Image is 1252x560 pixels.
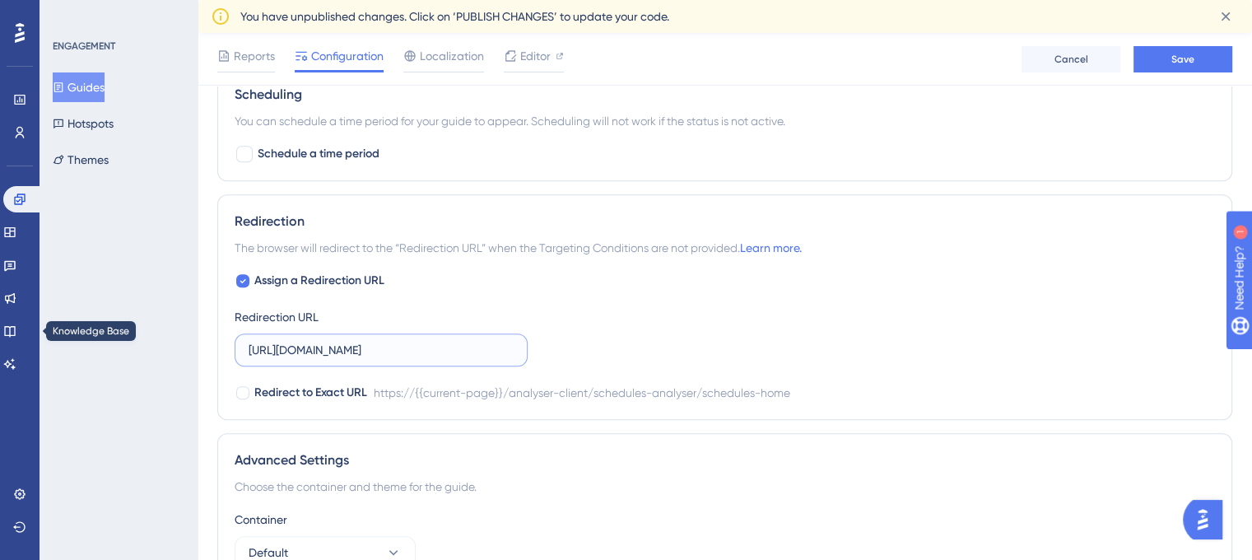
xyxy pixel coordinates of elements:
[234,46,275,66] span: Reports
[235,510,1215,530] div: Container
[53,145,109,175] button: Themes
[1133,46,1232,72] button: Save
[249,341,514,359] input: https://www.example.com/
[53,109,114,138] button: Hotspots
[235,111,1215,131] div: You can schedule a time period for your guide to appear. Scheduling will not work if the status i...
[258,144,379,164] span: Schedule a time period
[254,383,367,403] span: Redirect to Exact URL
[1054,53,1088,66] span: Cancel
[235,212,1215,231] div: Redirection
[374,383,790,403] div: https://{{current-page}}/analyser-client/schedules-analyser/schedules-home
[1171,53,1194,66] span: Save
[240,7,669,26] span: You have unpublished changes. Click on ‘PUBLISH CHANGES’ to update your code.
[235,307,319,327] div: Redirection URL
[254,271,384,291] span: Assign a Redirection URL
[235,85,1215,105] div: Scheduling
[235,477,1215,497] div: Choose the container and theme for the guide.
[420,46,484,66] span: Localization
[53,40,115,53] div: ENGAGEMENT
[1022,46,1120,72] button: Cancel
[311,46,384,66] span: Configuration
[114,8,119,21] div: 1
[235,238,802,258] span: The browser will redirect to the “Redirection URL” when the Targeting Conditions are not provided.
[520,46,551,66] span: Editor
[235,450,1215,470] div: Advanced Settings
[39,4,103,24] span: Need Help?
[53,72,105,102] button: Guides
[1183,495,1232,544] iframe: UserGuiding AI Assistant Launcher
[740,241,802,254] a: Learn more.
